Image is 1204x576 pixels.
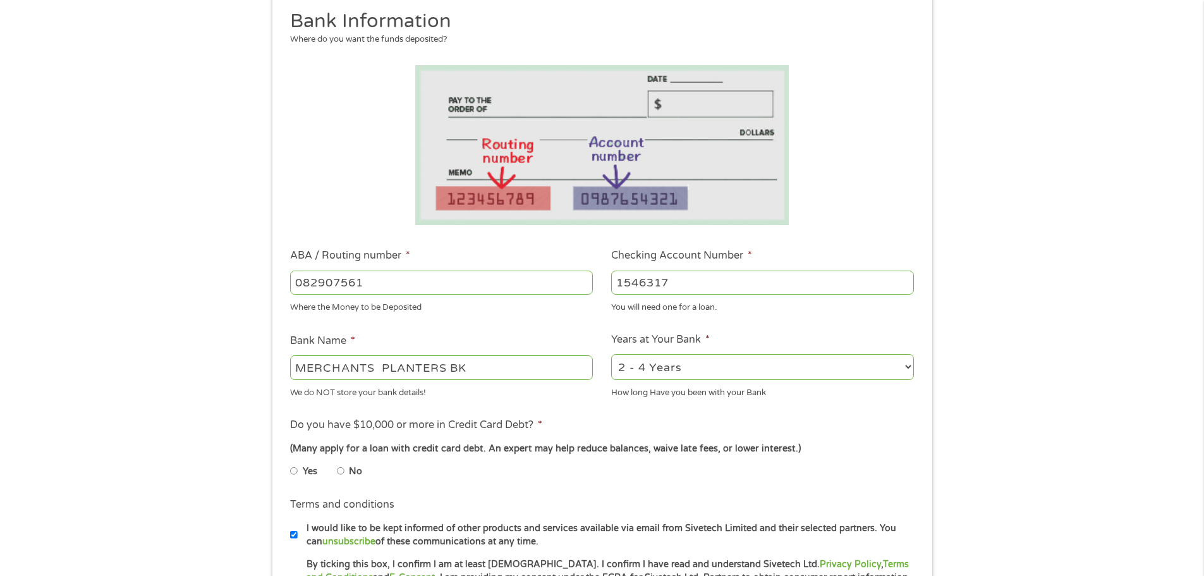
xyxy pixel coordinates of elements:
div: You will need one for a loan. [611,297,914,314]
div: How long Have you been with your Bank [611,382,914,399]
label: ABA / Routing number [290,249,410,262]
label: Checking Account Number [611,249,752,262]
a: unsubscribe [322,536,375,547]
img: Routing number location [415,65,789,225]
h2: Bank Information [290,9,904,34]
label: Yes [303,465,317,479]
label: Terms and conditions [290,498,394,512]
label: Years at Your Bank [611,333,710,346]
a: Privacy Policy [820,559,881,570]
div: (Many apply for a loan with credit card debt. An expert may help reduce balances, waive late fees... [290,442,913,456]
div: Where do you want the funds deposited? [290,34,904,46]
label: Do you have $10,000 or more in Credit Card Debt? [290,419,542,432]
label: I would like to be kept informed of other products and services available via email from Sivetech... [298,522,918,549]
label: No [349,465,362,479]
input: 263177916 [290,271,593,295]
label: Bank Name [290,334,355,348]
input: 345634636 [611,271,914,295]
div: Where the Money to be Deposited [290,297,593,314]
div: We do NOT store your bank details! [290,382,593,399]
